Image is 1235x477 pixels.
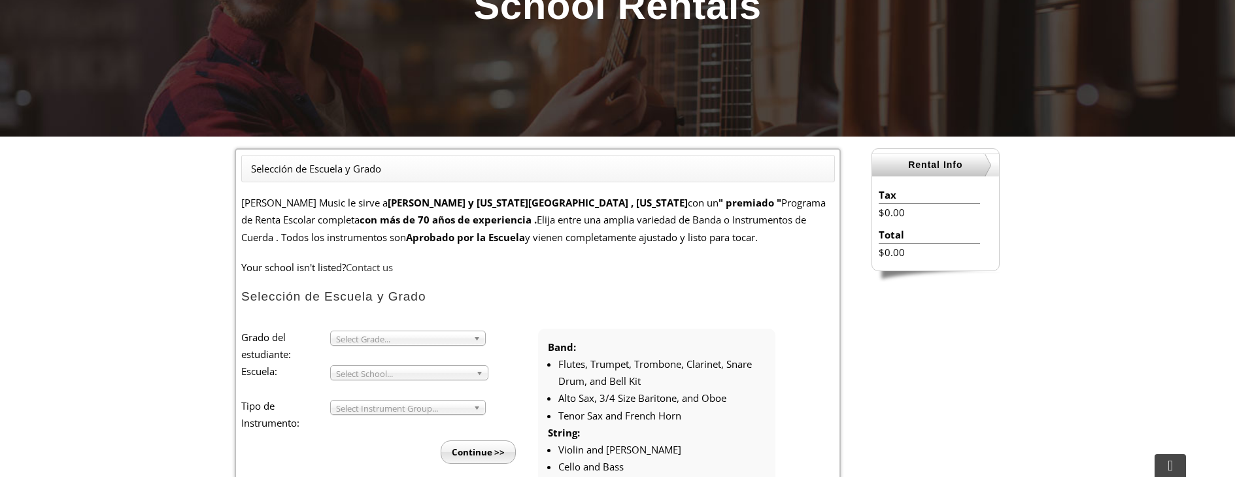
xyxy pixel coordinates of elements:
[241,194,835,246] p: [PERSON_NAME] Music le sirve a con un Programa de Renta Escolar completa Elija entre una amplia v...
[336,401,468,416] span: Select Instrument Group...
[558,458,766,475] li: Cello and Bass
[241,259,835,276] p: Your school isn't listed?
[388,196,688,209] strong: [PERSON_NAME] y [US_STATE][GEOGRAPHIC_DATA] , [US_STATE]
[548,340,576,354] strong: Band:
[360,213,537,226] strong: con más de 70 años de experiencia .
[251,160,381,177] li: Selección de Escuela y Grado
[879,186,980,204] li: Tax
[558,355,766,390] li: Flutes, Trumpet, Trombone, Clarinet, Snare Drum, and Bell Kit
[336,366,471,382] span: Select School...
[872,154,999,176] h2: Rental Info
[548,426,580,439] strong: String:
[879,204,980,221] li: $0.00
[336,331,468,347] span: Select Grade...
[241,363,330,380] label: Escuela:
[406,231,525,244] strong: Aprobado por la Escuela
[558,389,766,406] li: Alto Sax, 3/4 Size Baritone, and Oboe
[441,440,516,464] input: Continue >>
[241,289,835,305] h2: Selección de Escuela y Grado
[241,329,330,363] label: Grado del estudiante:
[558,441,766,458] li: Violin and [PERSON_NAME]
[871,271,1000,283] img: sidebar-footer.png
[879,226,980,244] li: Total
[346,261,393,274] a: Contact us
[241,397,330,432] label: Tipo de Instrumento:
[719,196,781,209] strong: " premiado "
[558,407,766,424] li: Tenor Sax and French Horn
[879,244,980,261] li: $0.00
